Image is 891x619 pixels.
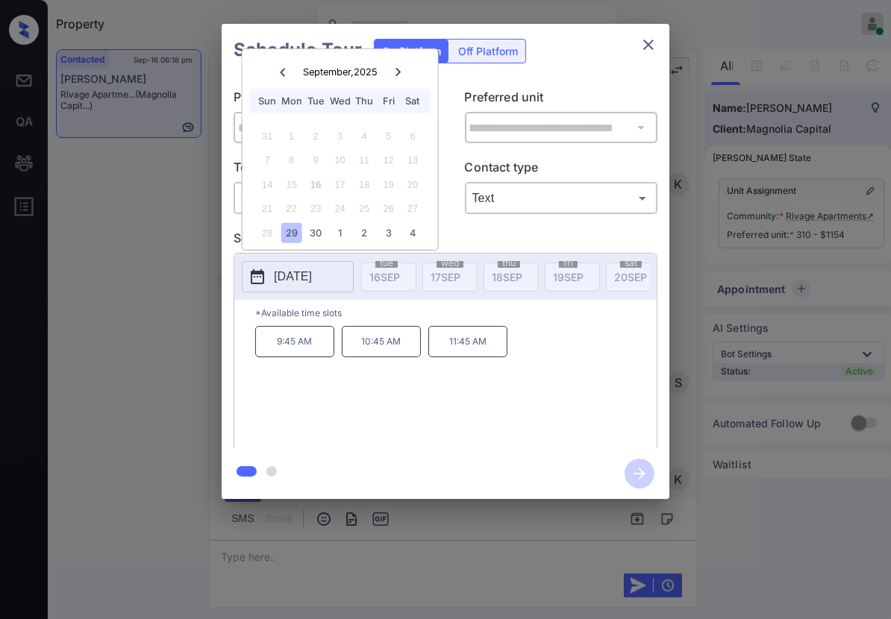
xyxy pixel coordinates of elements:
[306,223,326,243] div: Choose Tuesday, September 30th, 2025
[257,150,278,170] div: Not available Sunday, September 7th, 2025
[257,223,278,243] div: Not available Sunday, September 28th, 2025
[378,126,398,146] div: Not available Friday, September 5th, 2025
[257,91,278,111] div: Sun
[378,223,398,243] div: Choose Friday, October 3rd, 2025
[234,229,657,253] p: Select slot
[375,40,448,63] div: On Platform
[306,126,326,146] div: Not available Tuesday, September 2nd, 2025
[428,326,507,357] p: 11:45 AM
[281,150,301,170] div: Not available Monday, September 8th, 2025
[451,40,525,63] div: Off Platform
[247,124,433,245] div: month 2025-09
[234,88,427,112] p: Preferred community
[469,186,654,210] div: Text
[354,223,375,243] div: Choose Thursday, October 2nd, 2025
[342,326,421,357] p: 10:45 AM
[303,66,378,78] div: September , 2025
[330,126,350,146] div: Not available Wednesday, September 3rd, 2025
[306,175,326,195] div: Not available Tuesday, September 16th, 2025
[281,198,301,219] div: Not available Monday, September 22nd, 2025
[257,198,278,219] div: Not available Sunday, September 21st, 2025
[402,150,422,170] div: Not available Saturday, September 13th, 2025
[281,175,301,195] div: Not available Monday, September 15th, 2025
[330,175,350,195] div: Not available Wednesday, September 17th, 2025
[257,175,278,195] div: Not available Sunday, September 14th, 2025
[330,223,350,243] div: Choose Wednesday, October 1st, 2025
[354,198,375,219] div: Not available Thursday, September 25th, 2025
[281,91,301,111] div: Mon
[616,454,663,493] button: btn-next
[354,91,375,111] div: Thu
[281,223,301,243] div: Choose Monday, September 29th, 2025
[465,88,658,112] p: Preferred unit
[402,175,422,195] div: Not available Saturday, September 20th, 2025
[306,198,326,219] div: Not available Tuesday, September 23rd, 2025
[378,91,398,111] div: Fri
[378,150,398,170] div: Not available Friday, September 12th, 2025
[378,175,398,195] div: Not available Friday, September 19th, 2025
[402,223,422,243] div: Choose Saturday, October 4th, 2025
[634,30,663,60] button: close
[242,261,354,292] button: [DATE]
[222,24,374,76] h2: Schedule Tour
[378,198,398,219] div: Not available Friday, September 26th, 2025
[402,126,422,146] div: Not available Saturday, September 6th, 2025
[281,126,301,146] div: Not available Monday, September 1st, 2025
[255,300,657,326] p: *Available time slots
[234,158,427,182] p: Tour type
[306,150,326,170] div: Not available Tuesday, September 9th, 2025
[402,198,422,219] div: Not available Saturday, September 27th, 2025
[255,326,334,357] p: 9:45 AM
[402,91,422,111] div: Sat
[257,126,278,146] div: Not available Sunday, August 31st, 2025
[237,186,423,210] div: In Person
[354,150,375,170] div: Not available Thursday, September 11th, 2025
[330,198,350,219] div: Not available Wednesday, September 24th, 2025
[274,268,312,286] p: [DATE]
[330,150,350,170] div: Not available Wednesday, September 10th, 2025
[465,158,658,182] p: Contact type
[354,126,375,146] div: Not available Thursday, September 4th, 2025
[354,175,375,195] div: Not available Thursday, September 18th, 2025
[306,91,326,111] div: Tue
[330,91,350,111] div: Wed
